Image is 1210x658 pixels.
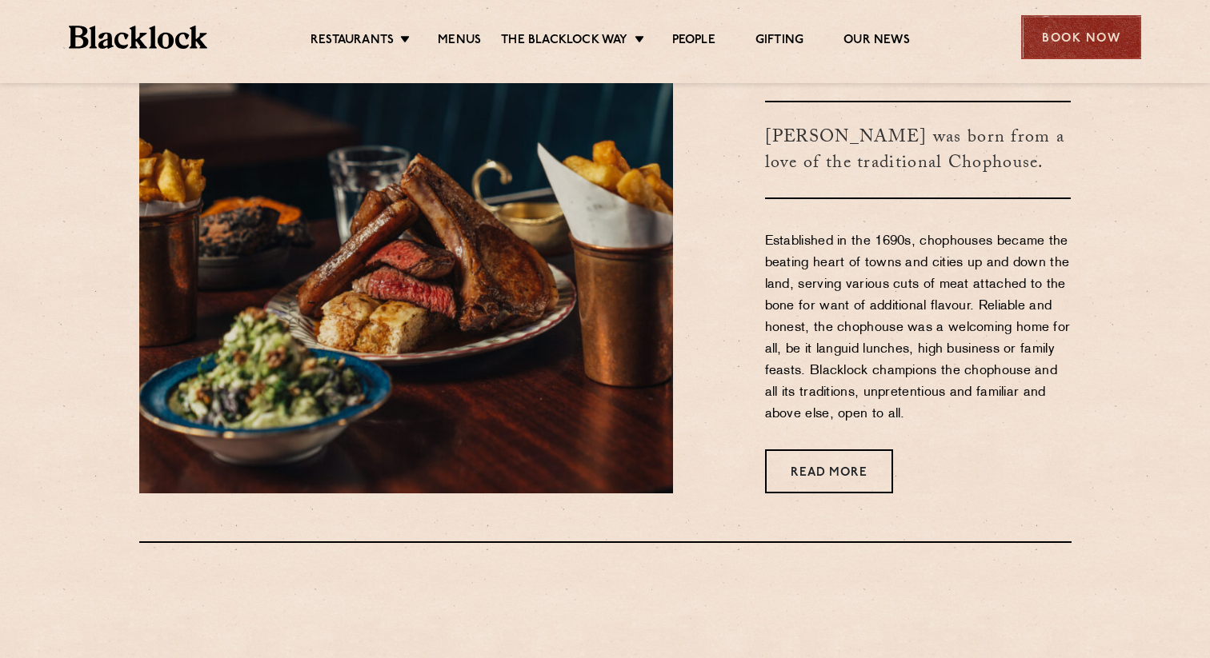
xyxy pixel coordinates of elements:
[843,33,910,50] a: Our News
[438,33,481,50] a: Menus
[69,26,207,49] img: BL_Textured_Logo-footer-cropped.svg
[672,33,715,50] a: People
[1021,15,1141,59] div: Book Now
[765,101,1072,199] h3: [PERSON_NAME] was born from a love of the traditional Chophouse.
[755,33,803,50] a: Gifting
[765,231,1072,425] p: Established in the 1690s, chophouses became the beating heart of towns and cities up and down the...
[501,33,627,50] a: The Blacklock Way
[765,449,893,493] a: Read More
[311,33,394,50] a: Restaurants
